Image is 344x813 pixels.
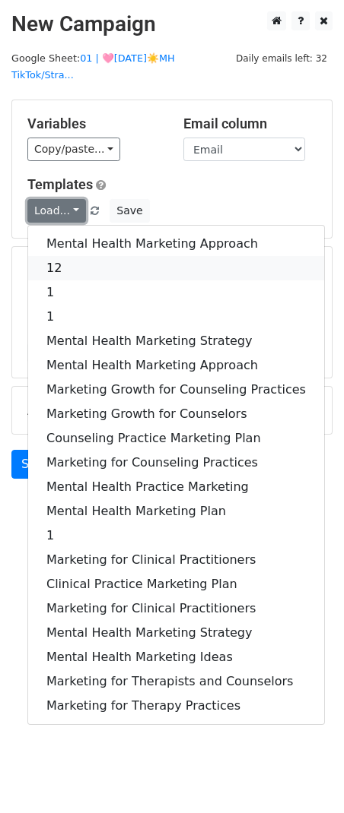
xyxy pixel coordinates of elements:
a: Marketing for Counseling Practices [28,451,324,475]
small: Google Sheet: [11,52,175,81]
a: Send [11,450,62,479]
a: Daily emails left: 32 [231,52,333,64]
a: Marketing Growth for Counseling Practices [28,378,324,402]
a: Copy/paste... [27,138,120,161]
a: 01 | 🩷[DATE]☀️MH TikTok/Stra... [11,52,175,81]
h2: New Campaign [11,11,333,37]
a: Counseling Practice Marketing Plan [28,426,324,451]
a: Marketing for Clinical Practitioners [28,596,324,621]
a: 12 [28,256,324,280]
a: Marketing for Clinical Practitioners [28,548,324,572]
a: 1 [28,305,324,329]
a: Mental Health Marketing Approach [28,232,324,256]
a: Marketing for Therapy Practices [28,694,324,718]
a: 1 [28,524,324,548]
a: Mental Health Practice Marketing [28,475,324,499]
a: Clinical Practice Marketing Plan [28,572,324,596]
iframe: Chat Widget [268,740,344,813]
a: Marketing for Therapists and Counselors [28,669,324,694]
a: 1 [28,280,324,305]
button: Save [110,199,149,223]
a: Mental Health Marketing Approach [28,353,324,378]
h5: Variables [27,115,161,132]
a: Templates [27,176,93,192]
h5: Email column [183,115,317,132]
a: Mental Health Marketing Plan [28,499,324,524]
a: Load... [27,199,86,223]
a: Marketing Growth for Counselors [28,402,324,426]
a: Mental Health Marketing Ideas [28,645,324,669]
span: Daily emails left: 32 [231,50,333,67]
a: Mental Health Marketing Strategy [28,621,324,645]
a: Mental Health Marketing Strategy [28,329,324,353]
